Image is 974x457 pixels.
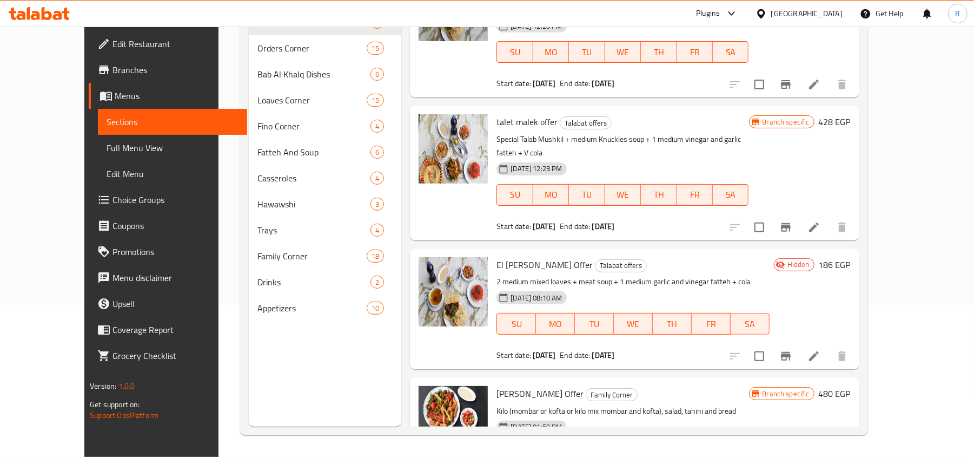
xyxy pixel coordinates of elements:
button: WE [605,41,641,63]
button: delete [829,71,855,97]
span: MO [538,187,565,203]
button: WE [614,313,653,335]
h6: 480 EGP [819,386,851,401]
img: talet malek offer [419,114,488,184]
span: End date: [560,348,590,362]
a: Choice Groups [89,187,247,213]
span: WE [609,44,637,60]
a: Sections [98,109,247,135]
span: Select to update [748,345,771,368]
button: FR [677,41,713,63]
button: MO [536,313,575,335]
span: Fino Corner [257,120,370,133]
p: Special Talab Mushkil + medium Knuckles soup + 1 medium vinegar and garlic fatteh + V cola [496,133,748,160]
b: [DATE] [533,348,555,362]
a: Grocery Checklist [89,343,247,369]
span: Start date: [496,76,531,90]
b: [DATE] [533,219,555,233]
div: Family Corner [586,388,638,401]
button: MO [533,41,569,63]
span: Coverage Report [112,323,238,336]
a: Edit menu item [807,350,820,363]
a: Edit Menu [98,161,247,187]
span: El [PERSON_NAME] Offer [496,257,593,273]
span: Promotions [112,245,238,258]
div: items [370,146,384,159]
div: Family Corner [257,250,367,263]
span: Orders Corner [257,42,367,55]
button: TH [641,41,677,63]
span: Drinks [257,276,370,289]
a: Coupons [89,213,247,239]
div: Fino Corner4 [249,113,401,139]
span: 3 [371,199,383,210]
span: Branch specific [758,389,814,399]
span: 4 [371,173,383,184]
span: TH [657,316,687,332]
span: 2 [371,277,383,288]
div: [GEOGRAPHIC_DATA] [771,8,843,19]
button: delete [829,214,855,240]
div: Plugins [696,7,720,20]
div: Fatteh And Soup [257,146,370,159]
span: 4 [371,225,383,236]
span: TH [645,44,672,60]
b: [DATE] [533,76,555,90]
span: Edit Menu [107,167,238,180]
div: Family Corner18 [249,243,401,269]
span: TU [579,316,609,332]
button: MO [533,184,569,206]
button: FR [692,313,731,335]
img: El Malek Offer [419,257,488,327]
span: TU [573,187,600,203]
span: 6 [371,147,383,158]
div: items [370,198,384,211]
span: WE [609,187,637,203]
a: Upsell [89,291,247,317]
button: SA [713,184,748,206]
button: Branch-specific-item [773,214,799,240]
span: [PERSON_NAME] Offer [496,386,584,402]
button: SA [713,41,748,63]
button: SU [496,313,536,335]
div: Bab Al Khalq Dishes6 [249,61,401,87]
a: Menus [89,83,247,109]
div: Trays4 [249,217,401,243]
span: TU [573,44,600,60]
button: Branch-specific-item [773,343,799,369]
div: items [370,120,384,133]
a: Edit Restaurant [89,31,247,57]
a: Edit menu item [807,221,820,234]
a: Menu disclaimer [89,265,247,291]
img: Elshala Kilo Offer [419,386,488,455]
div: Loaves Corner15 [249,87,401,113]
span: Bab Al Khalq Dishes [257,68,370,81]
span: Branch specific [758,117,814,127]
span: FR [681,187,708,203]
button: SA [731,313,770,335]
span: Get support on: [90,397,140,412]
div: Appetizers10 [249,295,401,321]
span: Hidden [783,259,814,270]
button: WE [605,184,641,206]
span: Talabat offers [595,259,646,272]
span: 4 [371,121,383,132]
div: Hawawshi3 [249,191,401,217]
p: Kilo (mombar or kofta or kilo mix mombar and kofta), salad, tahini and bread [496,404,748,418]
div: items [367,250,384,263]
a: Full Menu View [98,135,247,161]
a: Coverage Report [89,317,247,343]
span: Casseroles [257,172,370,185]
span: Sections [107,115,238,128]
span: Trays [257,224,370,237]
span: Menu disclaimer [112,271,238,284]
p: 2 medium mixed loaves + meat soup + 1 medium garlic and vinegar fatteh + cola [496,275,769,289]
button: TH [641,184,677,206]
span: SU [501,187,528,203]
span: Start date: [496,219,531,233]
span: [DATE] 01:50 PM [506,422,566,432]
span: SA [717,187,744,203]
